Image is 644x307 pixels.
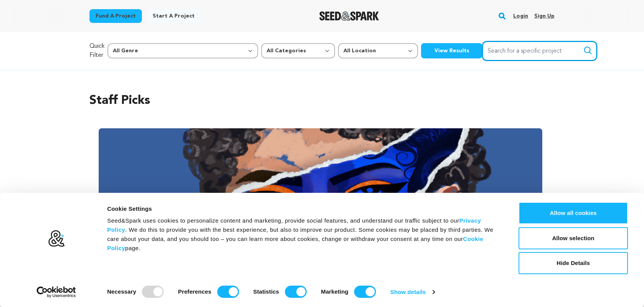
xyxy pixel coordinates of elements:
a: Seed&Spark Homepage [319,11,379,21]
button: Allow selection [519,227,628,249]
a: Login [513,10,528,22]
strong: Preferences [178,288,211,295]
button: Allow all cookies [519,202,628,224]
a: Usercentrics Cookiebot - opens in a new window [23,286,90,298]
p: Quick Filter [89,42,104,60]
a: Sign up [534,10,555,22]
a: Show details [390,286,435,298]
div: Seed&Spark uses cookies to personalize content and marketing, provide social features, and unders... [107,216,501,253]
a: Fund a project [89,9,142,23]
strong: Necessary [107,288,136,295]
strong: Statistics [253,288,279,295]
a: Privacy Policy [107,217,481,233]
strong: Marketing [321,288,348,295]
div: Cookie Settings [107,204,501,213]
button: Hide Details [519,252,628,274]
img: Seed&Spark Logo Dark Mode [319,11,379,21]
img: logo [48,230,65,247]
input: Search for a specific project [482,41,597,61]
h2: Staff Picks [89,92,555,110]
button: View Results [421,43,482,58]
a: Start a project [146,9,201,23]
